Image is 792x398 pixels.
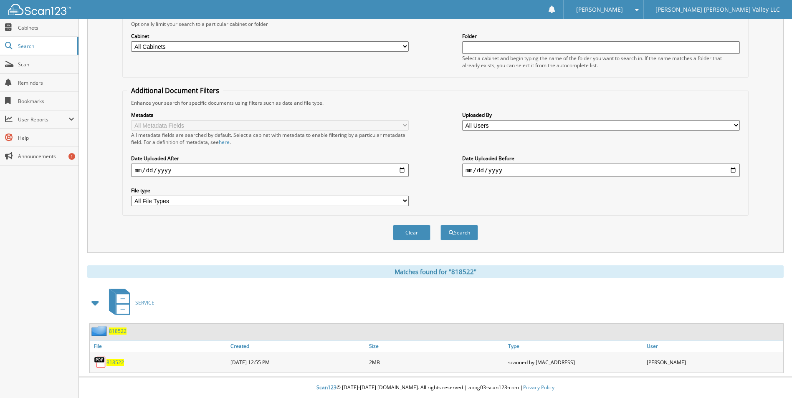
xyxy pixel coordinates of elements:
label: File type [131,187,409,194]
legend: Additional Document Filters [127,86,223,95]
input: start [131,164,409,177]
img: scan123-logo-white.svg [8,4,71,15]
span: Scan [18,61,74,68]
span: Reminders [18,79,74,86]
img: PDF.png [94,356,106,368]
div: 1 [68,153,75,160]
a: Size [367,340,506,352]
a: here [219,139,230,146]
div: 2MB [367,354,506,370]
span: Help [18,134,74,141]
span: Scan123 [316,384,337,391]
label: Date Uploaded Before [462,155,740,162]
div: Matches found for "818522" [87,265,784,278]
div: © [DATE]-[DATE] [DOMAIN_NAME]. All rights reserved | appg03-scan123-com | [79,378,792,398]
div: scanned by [MAC_ADDRESS] [506,354,645,370]
label: Date Uploaded After [131,155,409,162]
span: Cabinets [18,24,74,31]
span: Announcements [18,153,74,160]
a: File [90,340,228,352]
label: Metadata [131,111,409,118]
div: [PERSON_NAME] [645,354,783,370]
span: Search [18,43,73,50]
a: SERVICE [104,286,154,319]
a: User [645,340,783,352]
div: Select a cabinet and begin typing the name of the folder you want to search in. If the name match... [462,55,740,69]
button: Search [440,225,478,240]
div: All metadata fields are searched by default. Select a cabinet with metadata to enable filtering b... [131,131,409,146]
span: SERVICE [135,299,154,306]
a: 818522 [109,327,127,335]
span: Bookmarks [18,98,74,105]
span: [PERSON_NAME] [576,7,623,12]
span: User Reports [18,116,68,123]
a: Type [506,340,645,352]
label: Cabinet [131,33,409,40]
img: folder2.png [91,326,109,336]
input: end [462,164,740,177]
div: Enhance your search for specific documents using filters such as date and file type. [127,99,744,106]
span: [PERSON_NAME] [PERSON_NAME] Valley LLC [655,7,780,12]
label: Uploaded By [462,111,740,118]
a: Privacy Policy [523,384,554,391]
div: Optionally limit your search to a particular cabinet or folder [127,20,744,28]
button: Clear [393,225,430,240]
a: Created [228,340,367,352]
div: [DATE] 12:55 PM [228,354,367,370]
label: Folder [462,33,740,40]
a: 818522 [106,359,124,366]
